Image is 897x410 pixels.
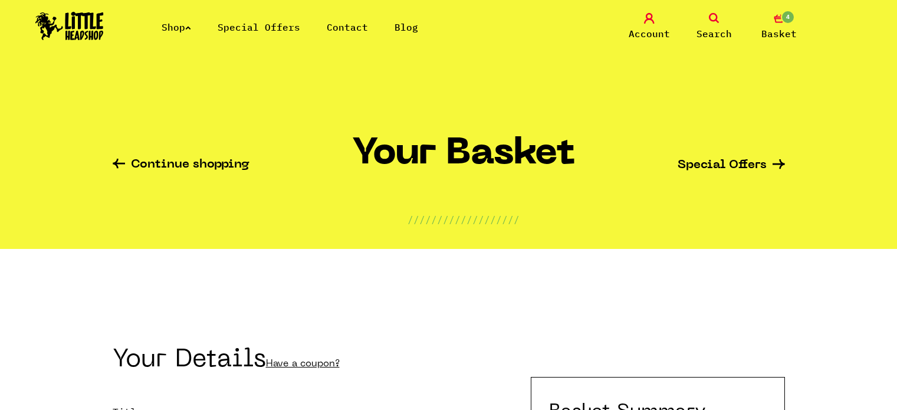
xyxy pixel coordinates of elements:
[162,21,191,33] a: Shop
[678,159,785,172] a: Special Offers
[327,21,368,33] a: Contact
[685,13,744,41] a: Search
[35,12,104,40] img: Little Head Shop Logo
[352,134,575,183] h1: Your Basket
[696,27,732,41] span: Search
[781,10,795,24] span: 4
[761,27,797,41] span: Basket
[113,159,249,172] a: Continue shopping
[113,349,501,375] h2: Your Details
[218,21,300,33] a: Special Offers
[750,13,809,41] a: 4 Basket
[395,21,418,33] a: Blog
[266,359,340,369] a: Have a coupon?
[629,27,670,41] span: Account
[408,212,520,227] p: ///////////////////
